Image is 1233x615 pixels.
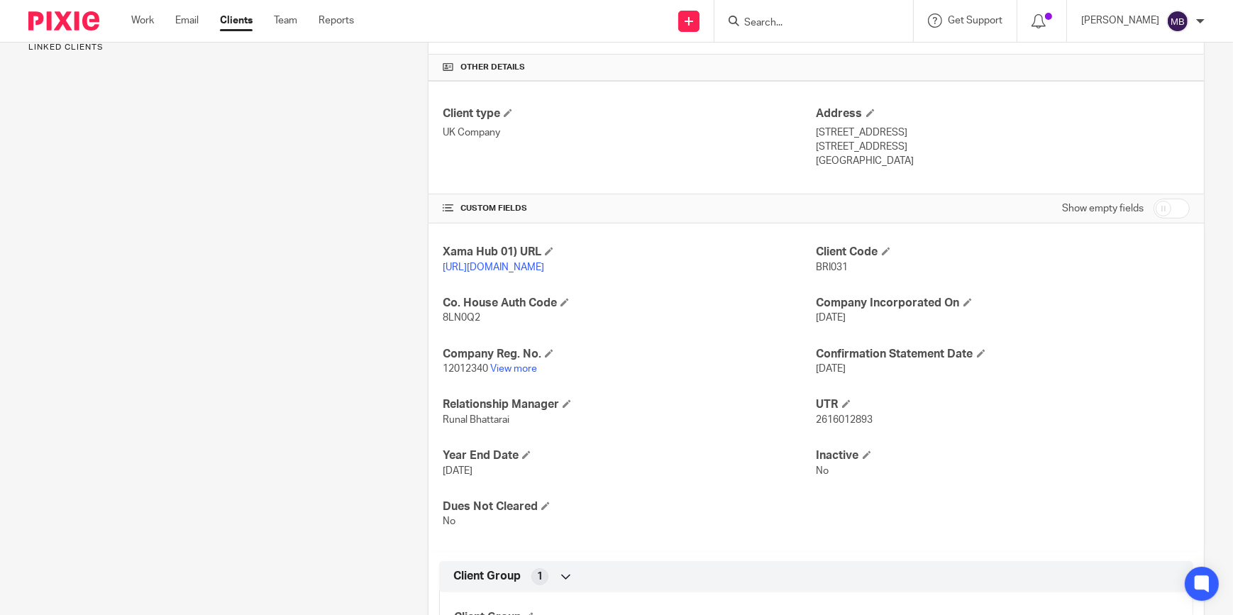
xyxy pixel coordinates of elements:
p: [GEOGRAPHIC_DATA] [817,154,1190,168]
h4: Client type [443,106,816,121]
span: No [443,516,455,526]
h4: UTR [817,397,1190,412]
h4: CUSTOM FIELDS [443,203,816,214]
span: 2616012893 [817,415,873,425]
img: svg%3E [1166,10,1189,33]
p: [STREET_ADDRESS] [817,140,1190,154]
h4: Year End Date [443,448,816,463]
span: Runal Bhattarai [443,415,509,425]
label: Show empty fields [1062,201,1144,216]
span: [DATE] [817,364,846,374]
p: UK Company [443,126,816,140]
p: [STREET_ADDRESS] [817,126,1190,140]
h4: Company Reg. No. [443,347,816,362]
p: [PERSON_NAME] [1081,13,1159,28]
a: View more [490,364,537,374]
h4: Address [817,106,1190,121]
span: 8LN0Q2 [443,313,480,323]
a: Reports [319,13,354,28]
h4: Relationship Manager [443,397,816,412]
h4: Inactive [817,448,1190,463]
h4: Xama Hub 01) URL [443,245,816,260]
span: [DATE] [443,466,472,476]
a: Team [274,13,297,28]
img: Pixie [28,11,99,31]
span: BRI031 [817,262,848,272]
span: [DATE] [817,313,846,323]
h4: Confirmation Statement Date [817,347,1190,362]
span: No [817,466,829,476]
h4: Dues Not Cleared [443,499,816,514]
span: 1 [537,570,543,584]
input: Search [743,17,870,30]
h4: Company Incorporated On [817,296,1190,311]
a: Email [175,13,199,28]
span: Client Group [453,569,521,584]
p: Linked clients [28,42,406,53]
a: Clients [220,13,253,28]
h4: Co. House Auth Code [443,296,816,311]
a: Work [131,13,154,28]
h4: Client Code [817,245,1190,260]
span: Get Support [948,16,1002,26]
span: Other details [460,62,525,73]
span: 12012340 [443,364,488,374]
a: [URL][DOMAIN_NAME] [443,262,544,272]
